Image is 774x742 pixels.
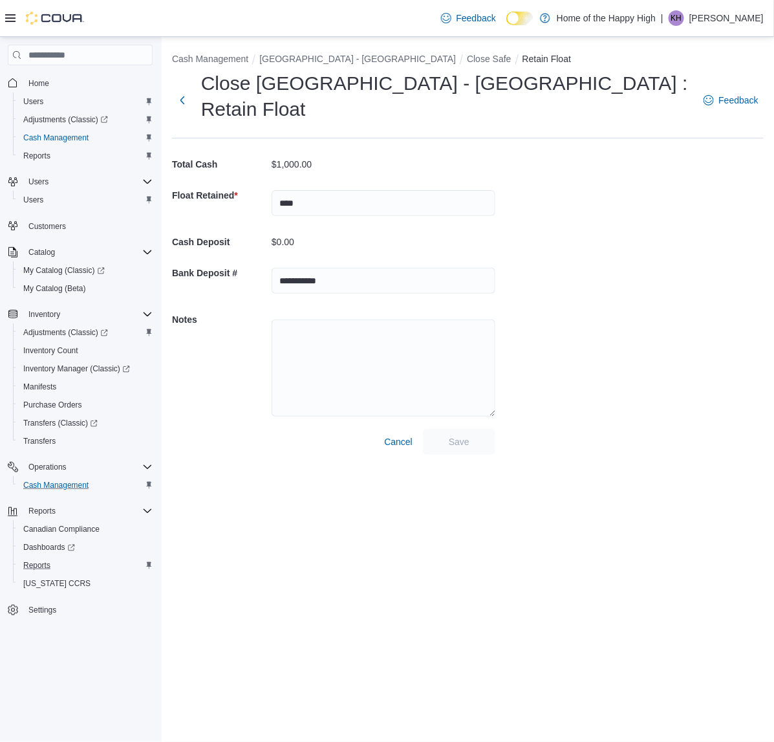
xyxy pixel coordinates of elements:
[201,71,691,122] h1: Close [GEOGRAPHIC_DATA] - [GEOGRAPHIC_DATA] : Retain Float
[18,433,61,449] a: Transfers
[18,540,80,555] a: Dashboards
[18,343,83,358] a: Inventory Count
[689,10,764,26] p: [PERSON_NAME]
[13,191,158,209] button: Users
[23,115,108,125] span: Adjustments (Classic)
[23,219,71,234] a: Customers
[23,382,56,392] span: Manifests
[698,87,764,113] a: Feedback
[3,305,158,323] button: Inventory
[23,76,54,91] a: Home
[23,459,153,475] span: Operations
[23,174,153,190] span: Users
[23,345,78,356] span: Inventory Count
[18,263,153,278] span: My Catalog (Classic)
[28,177,48,187] span: Users
[23,542,75,552] span: Dashboards
[23,400,82,410] span: Purchase Orders
[23,174,54,190] button: Users
[18,576,96,591] a: [US_STATE] CCRS
[8,68,153,653] nav: Complex example
[18,558,153,573] span: Reports
[13,432,158,450] button: Transfers
[18,576,153,591] span: Washington CCRS
[18,112,153,127] span: Adjustments (Classic)
[18,148,56,164] a: Reports
[13,111,158,129] a: Adjustments (Classic)
[13,147,158,165] button: Reports
[172,54,248,64] button: Cash Management
[13,396,158,414] button: Purchase Orders
[172,260,269,286] h5: Bank Deposit #
[13,538,158,556] a: Dashboards
[18,397,153,413] span: Purchase Orders
[3,173,158,191] button: Users
[18,263,110,278] a: My Catalog (Classic)
[18,94,153,109] span: Users
[384,435,413,448] span: Cancel
[23,436,56,446] span: Transfers
[18,540,153,555] span: Dashboards
[18,325,113,340] a: Adjustments (Classic)
[3,600,158,619] button: Settings
[18,192,153,208] span: Users
[3,73,158,92] button: Home
[18,130,153,146] span: Cash Management
[13,574,158,593] button: [US_STATE] CCRS
[23,327,108,338] span: Adjustments (Classic)
[13,556,158,574] button: Reports
[18,415,103,431] a: Transfers (Classic)
[467,54,511,64] button: Close Safe
[18,415,153,431] span: Transfers (Classic)
[671,10,682,26] span: KH
[272,159,312,169] p: $1,000.00
[23,283,86,294] span: My Catalog (Beta)
[506,12,533,25] input: Dark Mode
[18,397,87,413] a: Purchase Orders
[23,195,43,205] span: Users
[23,307,65,322] button: Inventory
[18,521,105,537] a: Canadian Compliance
[13,520,158,538] button: Canadian Compliance
[13,342,158,360] button: Inventory Count
[719,94,758,107] span: Feedback
[18,94,48,109] a: Users
[13,93,158,111] button: Users
[18,112,113,127] a: Adjustments (Classic)
[172,307,269,333] h5: Notes
[28,247,55,257] span: Catalog
[23,364,130,374] span: Inventory Manager (Classic)
[18,433,153,449] span: Transfers
[172,229,269,255] h5: Cash Deposit
[18,361,135,376] a: Inventory Manager (Classic)
[23,602,61,618] a: Settings
[23,602,153,618] span: Settings
[13,261,158,279] a: My Catalog (Classic)
[13,323,158,342] a: Adjustments (Classic)
[18,281,153,296] span: My Catalog (Beta)
[28,462,67,472] span: Operations
[18,281,91,296] a: My Catalog (Beta)
[172,182,269,208] h5: Float Retained
[18,148,153,164] span: Reports
[172,52,764,68] nav: An example of EuiBreadcrumbs
[23,503,153,519] span: Reports
[23,74,153,91] span: Home
[661,10,663,26] p: |
[28,309,60,320] span: Inventory
[23,503,61,519] button: Reports
[3,458,158,476] button: Operations
[23,245,153,260] span: Catalog
[13,360,158,378] a: Inventory Manager (Classic)
[18,325,153,340] span: Adjustments (Classic)
[28,506,56,516] span: Reports
[18,477,94,493] a: Cash Management
[259,54,456,64] button: [GEOGRAPHIC_DATA] - [GEOGRAPHIC_DATA]
[23,245,60,260] button: Catalog
[272,237,294,247] p: $0.00
[28,605,56,615] span: Settings
[13,378,158,396] button: Manifests
[18,477,153,493] span: Cash Management
[557,10,656,26] p: Home of the Happy High
[423,429,495,455] button: Save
